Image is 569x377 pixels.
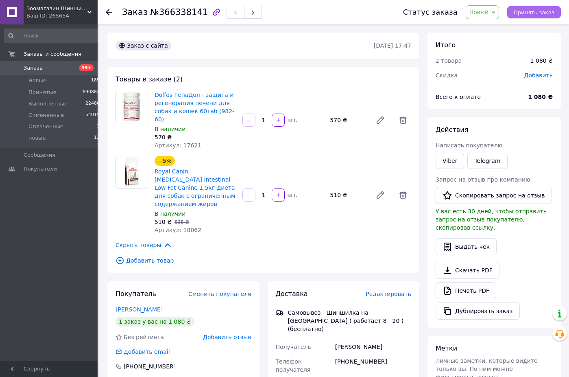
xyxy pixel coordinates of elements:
[116,41,171,50] div: Заказ с сайта
[276,344,311,350] span: Получатель
[116,241,172,250] span: Скрыть товары
[436,41,456,49] span: Итого
[436,238,497,255] button: Выдать чек
[155,210,185,217] span: В наличии
[514,9,554,15] span: Принять заказ
[155,133,236,141] div: 570 ₴
[155,142,201,149] span: Артикул: 17621
[436,262,499,279] a: Скачать PDF
[91,77,100,84] span: 185
[528,94,553,100] b: 1 080 ₴
[116,75,183,83] span: Товары в заказе (2)
[507,6,561,18] button: Принять заказ
[467,153,507,169] a: Telegram
[436,94,481,100] span: Всего к оплате
[155,156,175,166] div: −5%
[116,256,411,265] span: Добавить товар
[83,89,100,96] span: 690884
[123,362,177,370] div: [PHONE_NUMBER]
[436,153,464,169] a: Viber
[372,187,388,203] a: Редактировать
[334,340,413,354] div: [PERSON_NAME]
[436,72,458,79] span: Скидка
[286,309,414,333] div: Самовывоз - Шиншилка на [GEOGRAPHIC_DATA] ( работает 8 - 20 ) (бесплатно)
[436,126,468,134] span: Действия
[116,306,163,313] a: [PERSON_NAME]
[203,334,251,340] span: Добавить отзыв
[436,282,496,299] a: Печать PDF
[106,8,112,16] div: Вернуться назад
[276,290,308,298] span: Доставка
[436,176,530,183] span: Запрос на отзыв про компанию
[436,344,457,352] span: Метки
[366,291,411,297] span: Редактировать
[28,134,46,142] span: новые
[122,7,148,17] span: Заказ
[26,5,87,12] span: Зоомагазин Шиншилка - Дискаунтер зоотоваров.Корма для кошек и собак. Ветеринарная аптека
[85,112,100,119] span: 54015
[155,219,172,225] span: 510 ₴
[436,208,547,231] span: У вас есть 30 дней, чтобы отправить запрос на отзыв покупателю, скопировав ссылку.
[334,354,413,377] div: [PHONE_NUMBER]
[28,123,63,130] span: Оплаченные
[28,112,64,119] span: Отмененные
[372,112,388,128] a: Редактировать
[395,187,411,203] span: Удалить
[174,219,189,225] span: 535 ₴
[28,100,68,107] span: Выполненные
[79,64,94,71] span: 99+
[286,116,299,124] div: шт.
[28,89,57,96] span: Принятые
[436,302,520,320] button: Дублировать заказ
[155,227,201,233] span: Артикул: 18062
[24,165,57,173] span: Покупатели
[24,64,44,72] span: Заказы
[115,348,171,356] div: Добавить email
[469,9,489,15] span: Новый
[327,189,369,201] div: 510 ₴
[286,191,299,199] div: шт.
[123,348,171,356] div: Добавить email
[374,42,411,49] time: [DATE] 17:47
[436,57,462,64] span: 2 товара
[122,91,141,123] img: Dolfos ГепаДол - защита и регенерация печени для собак и кошек 60таб (982-60)
[116,290,156,298] span: Покупатель
[530,57,553,65] div: 1 080 ₴
[124,334,164,340] span: Без рейтинга
[24,50,81,58] span: Заказы и сообщения
[24,151,55,159] span: Сообщения
[436,187,552,204] button: Скопировать запрос на отзыв
[116,317,194,327] div: 1 заказ у вас на 1 080 ₴
[155,126,185,132] span: В наличии
[94,134,100,142] span: 12
[188,291,251,297] span: Сменить покупателя
[327,114,369,126] div: 570 ₴
[28,77,46,84] span: Новые
[155,92,234,123] a: Dolfos ГепаДол - защита и регенерация печени для собак и кошек 60таб (982-60)
[155,168,235,207] a: Royal Canin [MEDICAL_DATA] Intestinal Low Fat Canine 1,5кг-диета для собак с ограниченным содержа...
[403,8,458,16] div: Статус заказа
[436,142,502,149] span: Написать покупателю
[395,112,411,128] span: Удалить
[120,156,143,188] img: Royal Canin Gastro Intestinal Low Fat Canine 1,5кг-диета для собак с ограниченным содержанием жиров
[524,72,553,79] span: Добавить
[4,28,100,43] input: Поиск
[276,358,311,373] span: Телефон получателя
[85,100,100,107] span: 22488
[97,123,100,130] span: 3
[150,7,208,17] span: №366338141
[26,12,98,20] div: Ваш ID: 265654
